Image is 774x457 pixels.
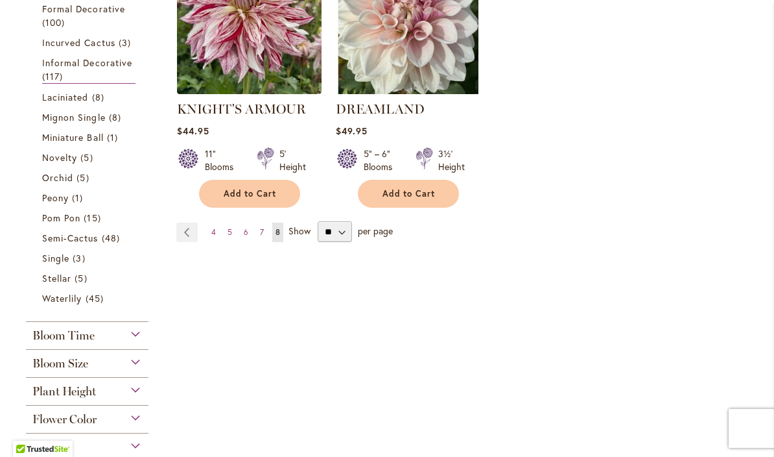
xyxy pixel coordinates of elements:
[42,211,135,225] a: Pom Pon 15
[42,292,82,304] span: Waterlily
[42,130,135,144] a: Miniature Ball 1
[42,191,135,204] a: Peony 1
[364,147,400,173] div: 5" – 6" Blooms
[208,223,219,242] a: 4
[177,101,306,117] a: KNIGHT'S ARMOUR
[42,191,69,204] span: Peony
[244,227,248,237] span: 6
[42,232,99,244] span: Semi-Cactus
[42,252,69,264] span: Single
[72,191,86,204] span: 1
[42,171,135,184] a: Orchid 5
[211,227,216,237] span: 4
[86,291,107,305] span: 45
[84,211,104,225] span: 15
[42,251,135,265] a: Single 3
[76,171,92,184] span: 5
[42,2,135,29] a: Formal Decorative 100
[32,412,97,426] span: Flower Color
[32,384,96,399] span: Plant Height
[177,84,322,97] a: KNIGHTS ARMOUR Exclusive
[260,227,264,237] span: 7
[73,251,88,265] span: 3
[32,328,95,343] span: Bloom Time
[80,151,96,164] span: 5
[109,110,124,124] span: 8
[42,171,73,184] span: Orchid
[358,225,393,237] span: per page
[279,147,306,173] div: 5' Height
[240,223,252,242] a: 6
[42,271,135,285] a: Stellar 5
[42,36,115,49] span: Incurved Cactus
[336,125,368,137] span: $49.95
[336,101,425,117] a: DREAMLAND
[42,272,71,284] span: Stellar
[382,188,436,199] span: Add to Cart
[42,69,66,83] span: 117
[102,231,123,245] span: 48
[42,56,135,84] a: Informal Decorative 117
[42,90,135,104] a: Laciniated 8
[42,231,135,245] a: Semi-Cactus 48
[42,36,135,49] a: Incurved Cactus 3
[119,36,134,49] span: 3
[42,3,125,15] span: Formal Decorative
[42,16,68,29] span: 100
[42,110,135,124] a: Mignon Single 8
[336,84,480,97] a: DREAMLAND Exclusive
[32,356,88,371] span: Bloom Size
[276,227,280,237] span: 8
[288,225,311,237] span: Show
[75,271,90,285] span: 5
[92,90,108,104] span: 8
[228,227,232,237] span: 5
[438,147,465,173] div: 3½' Height
[42,151,77,164] span: Novelty
[42,91,89,103] span: Laciniated
[224,223,235,242] a: 5
[42,131,104,143] span: Miniature Ball
[199,180,300,208] button: Add to Cart
[42,212,80,224] span: Pom Pon
[10,411,46,447] iframe: Launch Accessibility Center
[177,125,209,137] span: $44.95
[42,291,135,305] a: Waterlily 45
[107,130,121,144] span: 1
[42,56,132,69] span: Informal Decorative
[224,188,277,199] span: Add to Cart
[205,147,241,173] div: 11" Blooms
[42,151,135,164] a: Novelty 5
[257,223,267,242] a: 7
[358,180,459,208] button: Add to Cart
[42,111,106,123] span: Mignon Single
